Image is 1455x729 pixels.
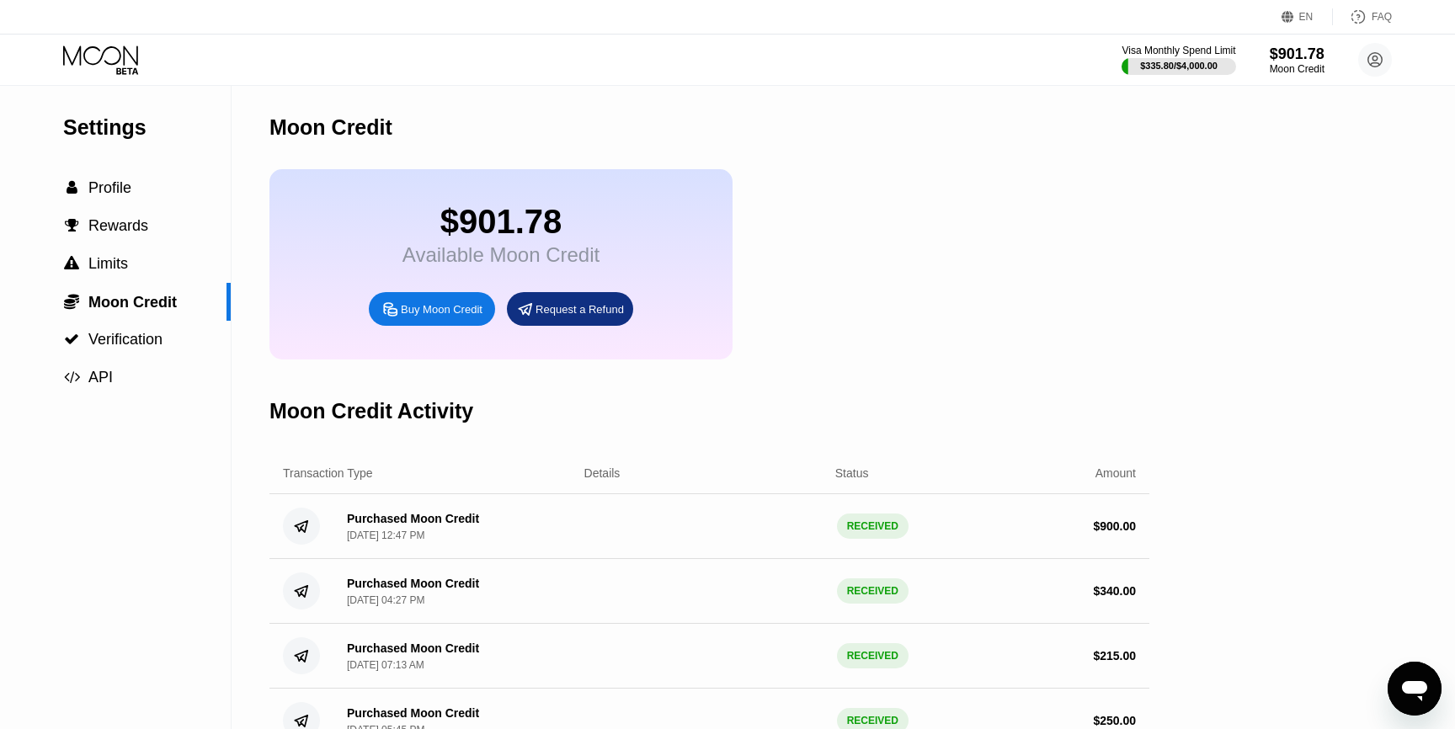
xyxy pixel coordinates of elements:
[64,293,79,310] span: 
[64,370,80,385] span: 
[1093,714,1136,727] div: $ 250.00
[88,369,113,386] span: API
[1282,8,1333,25] div: EN
[401,302,482,317] div: Buy Moon Credit
[63,293,80,310] div: 
[1270,63,1324,75] div: Moon Credit
[269,115,392,140] div: Moon Credit
[837,578,909,604] div: RECEIVED
[347,529,424,541] div: [DATE] 12:47 PM
[837,643,909,668] div: RECEIVED
[65,218,79,233] span: 
[584,466,621,480] div: Details
[1270,45,1324,63] div: $901.78
[507,292,633,326] div: Request a Refund
[88,331,163,348] span: Verification
[63,332,80,347] div: 
[347,706,479,720] div: Purchased Moon Credit
[63,256,80,271] div: 
[67,180,77,195] span: 
[347,641,479,655] div: Purchased Moon Credit
[63,180,80,195] div: 
[1095,466,1136,480] div: Amount
[1372,11,1392,23] div: FAQ
[64,332,79,347] span: 
[1388,662,1442,716] iframe: Button to launch messaging window
[88,179,131,196] span: Profile
[1093,584,1136,598] div: $ 340.00
[402,243,600,267] div: Available Moon Credit
[88,217,148,234] span: Rewards
[64,256,79,271] span: 
[1140,61,1218,71] div: $335.80 / $4,000.00
[1333,8,1392,25] div: FAQ
[63,115,231,140] div: Settings
[402,203,600,241] div: $901.78
[63,370,80,385] div: 
[837,513,909,539] div: RECEIVED
[1270,45,1324,75] div: $901.78Moon Credit
[369,292,495,326] div: Buy Moon Credit
[283,466,373,480] div: Transaction Type
[88,294,177,311] span: Moon Credit
[1122,45,1235,75] div: Visa Monthly Spend Limit$335.80/$4,000.00
[1122,45,1235,56] div: Visa Monthly Spend Limit
[1093,649,1136,662] div: $ 215.00
[63,218,80,233] div: 
[347,577,479,590] div: Purchased Moon Credit
[347,594,424,606] div: [DATE] 04:27 PM
[835,466,869,480] div: Status
[347,512,479,525] div: Purchased Moon Credit
[347,659,424,671] div: [DATE] 07:13 AM
[269,399,473,423] div: Moon Credit Activity
[88,255,128,272] span: Limits
[1093,519,1136,533] div: $ 900.00
[536,302,624,317] div: Request a Refund
[1299,11,1314,23] div: EN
